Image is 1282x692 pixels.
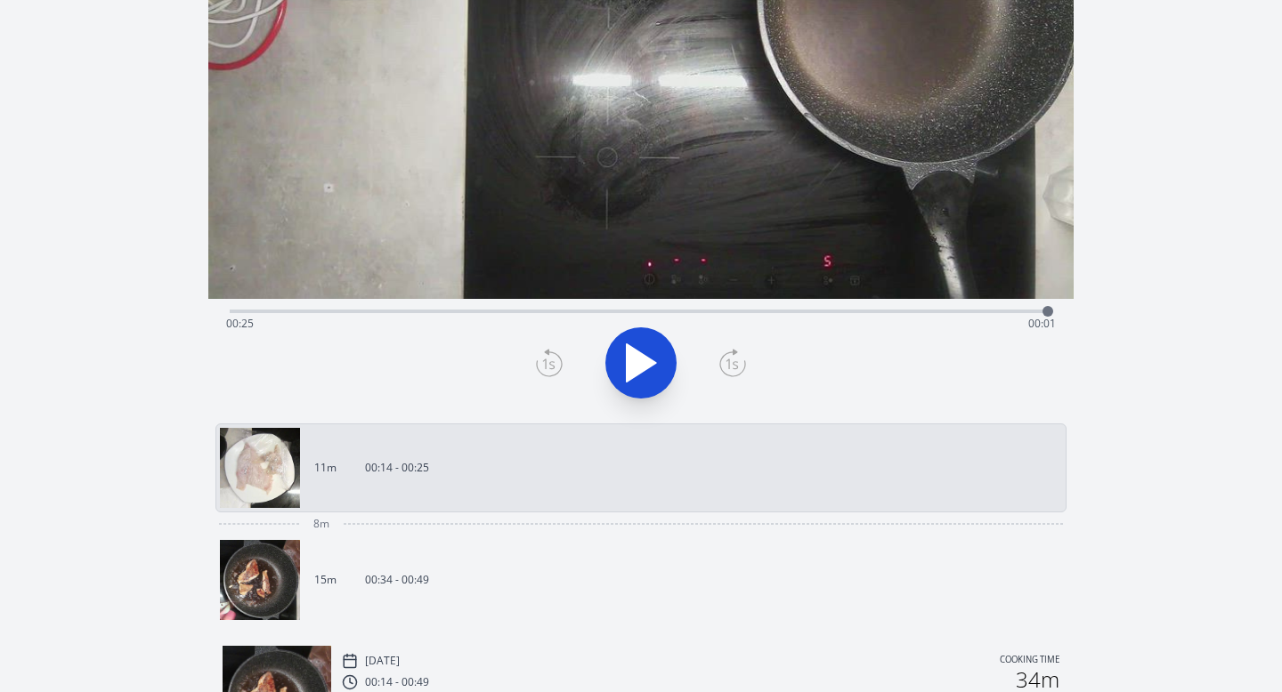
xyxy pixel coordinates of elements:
[314,461,337,475] p: 11m
[220,540,300,620] img: 250912223445_thumb.jpeg
[1016,669,1059,690] h2: 34m
[220,428,300,508] img: 250912221517_thumb.jpeg
[365,461,429,475] p: 00:14 - 00:25
[313,517,329,531] span: 8m
[365,654,400,668] p: [DATE]
[1000,653,1059,669] p: Cooking time
[1028,316,1056,331] span: 00:01
[365,675,429,689] p: 00:14 - 00:49
[314,573,337,587] p: 15m
[365,573,429,587] p: 00:34 - 00:49
[226,316,254,331] span: 00:25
